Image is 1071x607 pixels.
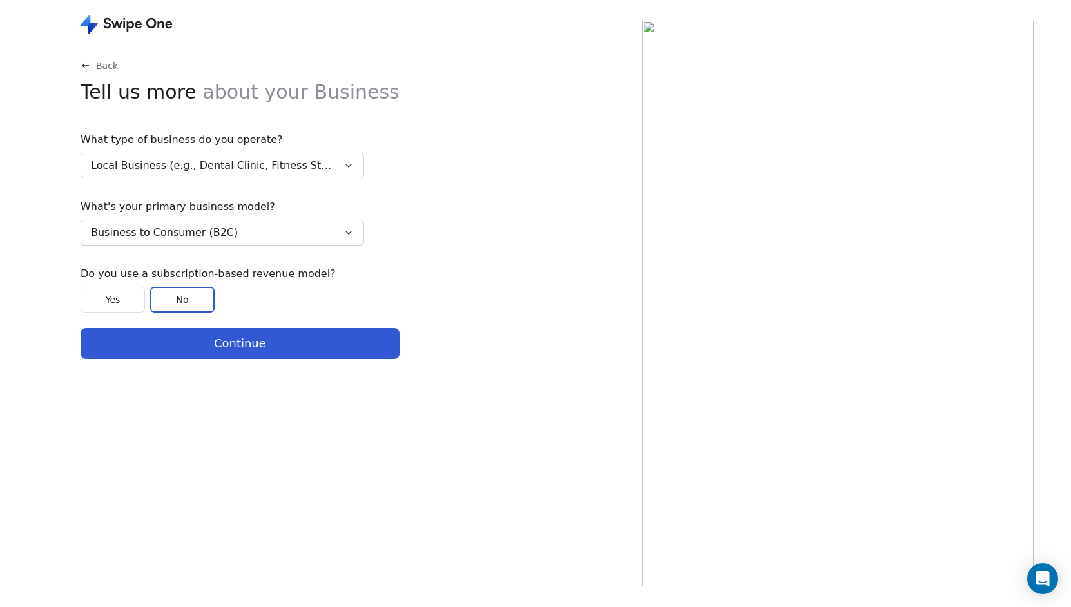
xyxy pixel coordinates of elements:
[81,328,400,359] button: Continue
[91,158,336,173] span: Local Business (e.g., Dental Clinic, Fitness Studio)
[1027,563,1058,594] div: Open Intercom Messenger
[91,225,238,240] span: Business to Consumer (B2C)
[81,77,400,106] span: Tell us more
[81,199,364,215] span: What's your primary business model?
[81,132,364,148] span: What type of business do you operate?
[202,81,399,103] span: about your Business
[96,59,118,72] span: Back
[81,266,364,282] span: Do you use a subscription-based revenue model?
